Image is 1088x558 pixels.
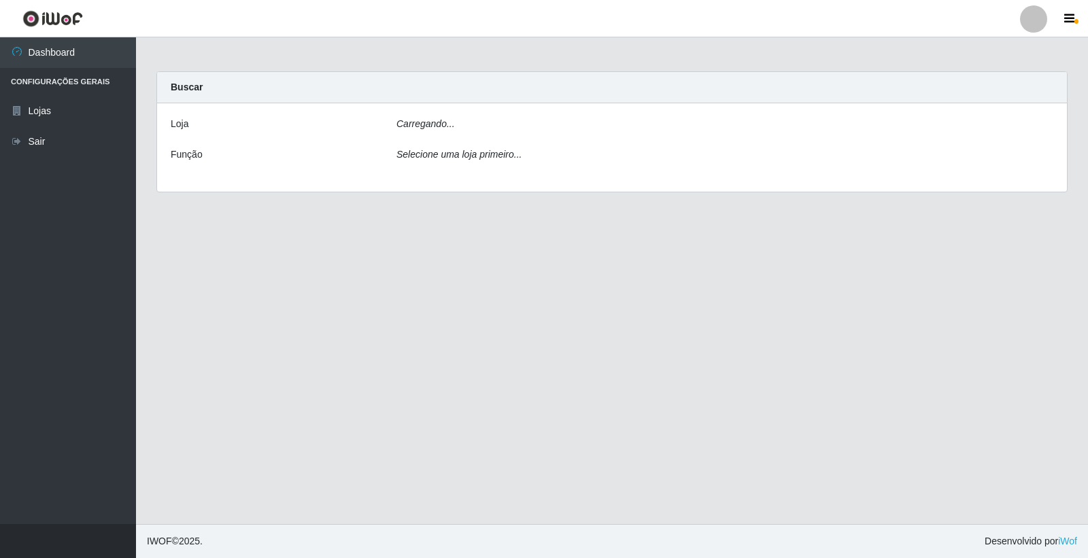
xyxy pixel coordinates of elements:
[171,82,203,92] strong: Buscar
[147,534,203,548] span: © 2025 .
[171,147,203,162] label: Função
[396,118,455,129] i: Carregando...
[147,536,172,546] span: IWOF
[1058,536,1077,546] a: iWof
[171,117,188,131] label: Loja
[22,10,83,27] img: CoreUI Logo
[396,149,522,160] i: Selecione uma loja primeiro...
[985,534,1077,548] span: Desenvolvido por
